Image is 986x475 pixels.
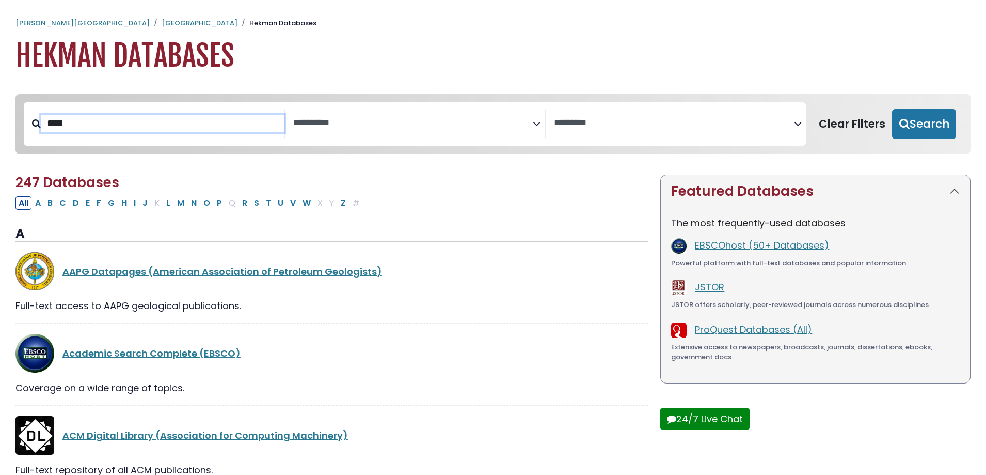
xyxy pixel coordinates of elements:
button: Filter Results I [131,196,139,210]
button: Filter Results S [251,196,262,210]
a: Academic Search Complete (EBSCO) [62,347,241,360]
a: [GEOGRAPHIC_DATA] [162,18,237,28]
button: 24/7 Live Chat [660,408,750,430]
button: Filter Results M [174,196,187,210]
button: Filter Results Z [338,196,349,210]
div: Full-text access to AAPG geological publications. [15,299,648,313]
textarea: Search [293,118,533,129]
div: JSTOR offers scholarly, peer-reviewed journals across numerous disciplines. [671,300,960,310]
p: The most frequently-used databases [671,216,960,230]
button: Submit for Search Results [892,109,956,139]
button: All [15,196,31,210]
a: [PERSON_NAME][GEOGRAPHIC_DATA] [15,18,150,28]
input: Search database by title or keyword [41,115,284,132]
button: Filter Results W [299,196,314,210]
textarea: Search [554,118,794,129]
button: Filter Results D [70,196,82,210]
a: JSTOR [695,281,724,294]
button: Filter Results C [56,196,69,210]
button: Filter Results B [44,196,56,210]
a: ProQuest Databases (All) [695,323,812,336]
li: Hekman Databases [237,18,316,28]
button: Filter Results G [105,196,118,210]
h3: A [15,226,648,242]
button: Filter Results H [118,196,130,210]
button: Filter Results L [163,196,173,210]
div: Coverage on a wide range of topics. [15,381,648,395]
nav: breadcrumb [15,18,971,28]
span: 247 Databases [15,173,119,192]
button: Filter Results J [139,196,151,210]
nav: Search filters [15,94,971,154]
div: Alpha-list to filter by first letter of database name [15,196,364,209]
a: EBSCOhost (50+ Databases) [695,239,829,252]
button: Filter Results E [83,196,93,210]
button: Filter Results N [188,196,200,210]
button: Filter Results T [263,196,274,210]
div: Extensive access to newspapers, broadcasts, journals, dissertations, ebooks, government docs. [671,342,960,362]
h1: Hekman Databases [15,39,971,73]
div: Powerful platform with full-text databases and popular information. [671,258,960,268]
button: Featured Databases [661,175,970,208]
button: Filter Results A [32,196,44,210]
button: Filter Results R [239,196,250,210]
button: Filter Results P [214,196,225,210]
button: Clear Filters [812,109,892,139]
a: ACM Digital Library (Association for Computing Machinery) [62,429,348,442]
button: Filter Results U [275,196,287,210]
button: Filter Results F [93,196,104,210]
button: Filter Results V [287,196,299,210]
button: Filter Results O [200,196,213,210]
a: AAPG Datapages (American Association of Petroleum Geologists) [62,265,382,278]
